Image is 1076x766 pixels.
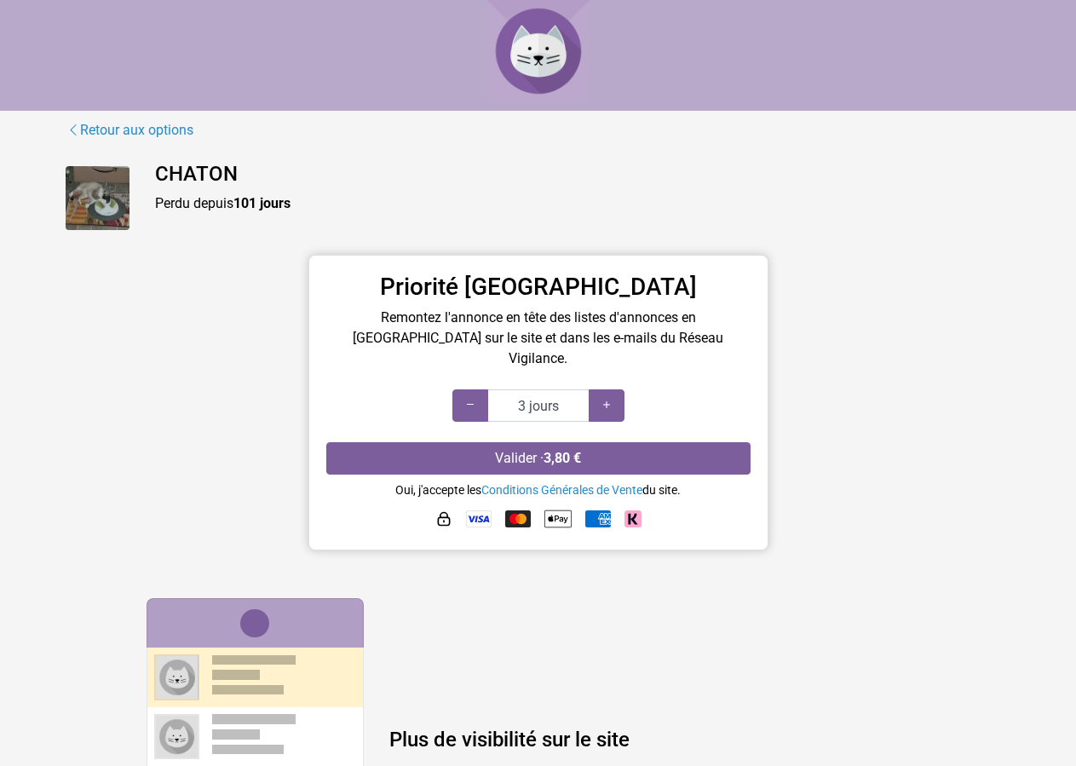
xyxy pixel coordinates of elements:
img: Visa [466,510,492,527]
button: Valider ·3,80 € [326,442,751,475]
small: Oui, j'accepte les du site. [395,483,681,497]
img: Klarna [624,510,642,527]
h3: Priorité [GEOGRAPHIC_DATA] [326,273,751,302]
a: Retour aux options [66,119,194,141]
p: Remontez l'annonce en tête des listes d'annonces en [GEOGRAPHIC_DATA] sur le site et dans les e-m... [326,308,751,369]
h4: Plus de visibilité sur le site [389,728,930,752]
strong: 3,80 € [544,450,581,466]
p: Perdu depuis [155,193,1011,214]
a: Conditions Générales de Vente [481,483,642,497]
h4: CHATON [155,162,1011,187]
img: American Express [585,510,611,527]
img: Mastercard [505,510,531,527]
img: Apple Pay [544,505,572,533]
img: HTTPS : paiement sécurisé [435,510,452,527]
strong: 101 jours [233,195,291,211]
